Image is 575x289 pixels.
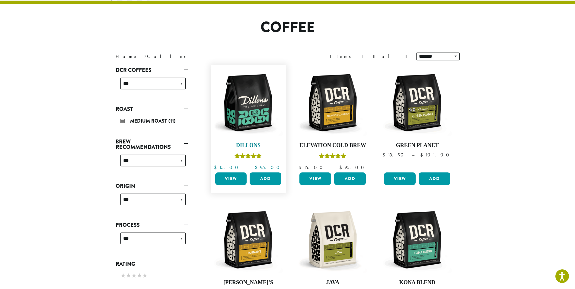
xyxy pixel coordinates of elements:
h4: Java [298,279,367,286]
h4: Kona Blend [382,279,452,286]
div: Origin [116,191,188,213]
span: $ [420,152,425,158]
button: Add [334,172,366,185]
bdi: 15.00 [299,164,325,171]
span: – [247,164,249,171]
img: DCR-12oz-FTO-Green-Planet-Stock-scaled.png [382,68,452,137]
img: DCR-12oz-Elevation-Cold-Brew-Stock-scaled.png [298,68,367,137]
nav: Breadcrumb [116,53,279,60]
a: Origin [116,181,188,191]
h4: [PERSON_NAME]’s [214,279,283,286]
div: DCR Coffees [116,75,188,97]
a: View [384,172,416,185]
a: Process [116,220,188,230]
a: DillonsRated 5.00 out of 5 [214,68,283,170]
h1: Coffee [111,19,464,36]
span: $ [299,164,304,171]
img: DCR-12oz-Hannahs-Stock-scaled.png [213,205,283,275]
a: Roast [116,104,188,114]
div: Process [116,230,188,252]
div: Items 1-11 of 11 [330,53,407,60]
span: – [331,164,334,171]
span: $ [382,152,388,158]
div: Rating [116,269,188,283]
button: Add [250,172,281,185]
a: View [299,172,331,185]
span: (11) [168,117,176,124]
span: ★ [131,271,137,280]
span: $ [255,164,260,171]
div: Brew Recommendations [116,152,188,174]
span: – [412,152,414,158]
a: DCR Coffees [116,65,188,75]
span: ★ [126,271,131,280]
div: Roast [116,114,188,129]
a: Brew Recommendations [116,136,188,152]
span: ★ [142,271,148,280]
a: View [215,172,247,185]
h4: Green Planet [382,142,452,149]
button: Add [419,172,450,185]
span: $ [339,164,344,171]
img: DCR-12oz-Dillons-Stock-scaled.png [213,68,283,137]
bdi: 101.00 [420,152,452,158]
h4: Elevation Cold Brew [298,142,367,149]
bdi: 15.00 [214,164,241,171]
a: Home [116,53,138,59]
a: Rating [116,259,188,269]
div: Rated 5.00 out of 5 [235,153,262,162]
span: Medium Roast [130,117,168,124]
div: Rated 5.00 out of 5 [319,153,346,162]
a: Elevation Cold BrewRated 5.00 out of 5 [298,68,367,170]
a: Green Planet [382,68,452,170]
bdi: 95.00 [339,164,367,171]
img: DCR-12oz-Java-Stock-scaled.png [298,205,367,275]
img: DCR-12oz-Kona-Blend-Stock-scaled.png [382,205,452,275]
bdi: 95.00 [255,164,282,171]
h4: Dillons [214,142,283,149]
span: ★ [137,271,142,280]
bdi: 15.90 [382,152,406,158]
span: › [144,51,146,60]
span: $ [214,164,219,171]
span: ★ [120,271,126,280]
